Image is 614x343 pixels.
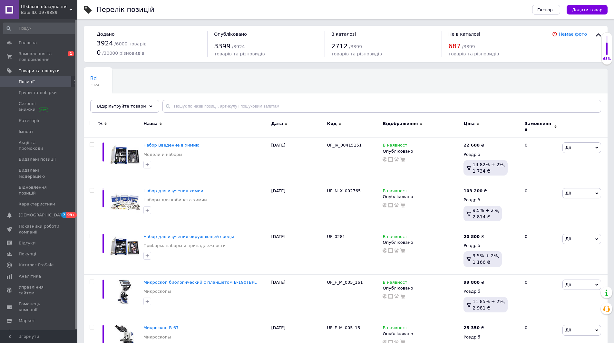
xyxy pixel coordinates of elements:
span: / 30000 різновидів [102,51,144,56]
div: ₴ [463,188,487,194]
span: Експорт [537,7,555,12]
a: Наборы для кабинета химии [143,197,207,203]
span: В каталозі [331,32,356,37]
span: Позиції [19,79,34,85]
a: Микроскоп B-67 [143,325,179,330]
span: В наявності [383,234,408,241]
span: Не в каталозі [448,32,480,37]
span: 7 [61,212,66,218]
span: Товари та послуги [19,68,60,74]
span: Відгуки [19,240,35,246]
span: Додано [97,32,114,37]
span: Покупці [19,251,36,257]
span: Відфільтруйте товари [97,104,146,109]
span: товарів та різновидів [331,51,382,56]
a: Набор для изучения химии [143,188,203,193]
div: [DATE] [270,183,326,229]
span: Показники роботи компанії [19,224,60,235]
span: Шкільне обладнання [21,4,69,10]
b: 20 800 [463,234,480,239]
span: В наявності [383,143,408,149]
div: Опубліковано [383,331,460,337]
span: Управління сайтом [19,284,60,296]
div: Роздріб [463,289,519,294]
a: Модели и наборы [143,152,182,157]
span: UF_Iv_00415151 [327,143,362,148]
div: 65% [602,57,612,61]
div: [DATE] [270,138,326,183]
img: Микроскоп биологический с планшетом B-190TBPL [110,280,140,305]
span: 3924 [97,39,113,47]
img: Набор для изучения окружающей среды [110,234,140,259]
div: Ваш ID: 3979889 [21,10,77,15]
a: Приборы, наборы и принадлежности [143,243,226,249]
span: Сезонні знижки [19,101,60,112]
button: Експорт [532,5,560,14]
span: UF_F_M_005_161 [327,280,363,285]
span: Всі [90,76,98,81]
span: UF_N_X_002765 [327,188,361,193]
span: Категорії [19,118,39,124]
a: Микроскопы [143,289,171,294]
div: ₴ [463,325,484,331]
span: Маркет [19,318,35,324]
span: UF_0281 [327,234,346,239]
span: 2 814 ₴ [473,214,490,219]
div: 0 [521,138,561,183]
div: Роздріб [463,197,519,203]
span: / 3399 [349,44,362,49]
a: Немає фото [559,32,587,37]
span: / 6000 товарів [114,41,146,46]
span: 687 [448,42,461,50]
span: % [98,121,102,127]
span: 9.5% + 2%, [473,253,499,258]
span: Акції та промокоди [19,140,60,151]
span: Набор Введение в химию [143,143,200,148]
b: 103 200 [463,188,482,193]
span: Додати товар [572,7,602,12]
img: Набор Введение в химию [110,142,140,168]
span: 2712 [331,42,348,50]
b: 99 800 [463,280,480,285]
span: 0 [97,49,101,56]
span: Микроскоп биологический с планшетом B-190TBPL [143,280,257,285]
span: В наявності [383,188,408,195]
span: 2 981 ₴ [473,305,490,310]
div: Роздріб [463,152,519,157]
img: Набор для изучения химии [110,188,140,214]
span: [DEMOGRAPHIC_DATA] [19,212,66,218]
div: Опубліковано [383,240,460,245]
span: 14.82% + 2%, [473,162,505,167]
span: Код [327,121,337,127]
input: Пошук по назві позиції, артикулу і пошуковим запитам [162,100,601,113]
div: Опубліковано [383,194,460,200]
div: Перелік позицій [97,6,154,13]
a: Микроскопы [143,334,171,340]
span: Каталог ProSale [19,262,54,268]
span: Дії [565,191,571,195]
span: товарів та різновидів [448,51,499,56]
b: 22 600 [463,143,480,148]
span: Дії [565,328,571,332]
a: Набор для изучения окружающей среды [143,234,234,239]
div: ₴ [463,142,484,148]
b: 25 350 [463,325,480,330]
span: Дата [271,121,283,127]
div: Опубліковано [383,285,460,291]
span: Дії [565,145,571,150]
span: UF_F_M_005_15 [327,325,360,330]
span: 3924 [90,83,99,88]
span: Опубліковано [214,32,247,37]
div: ₴ [463,234,484,240]
span: Характеристики [19,201,55,207]
span: 1 166 ₴ [473,260,490,265]
span: Відновлення позицій [19,185,60,196]
span: товарів та різновидів [214,51,265,56]
span: Групи та добірки [19,90,57,96]
span: Видалені позиції [19,157,56,162]
span: Дії [565,282,571,287]
span: В наявності [383,325,408,332]
span: В наявності [383,280,408,287]
div: ₴ [463,280,484,285]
